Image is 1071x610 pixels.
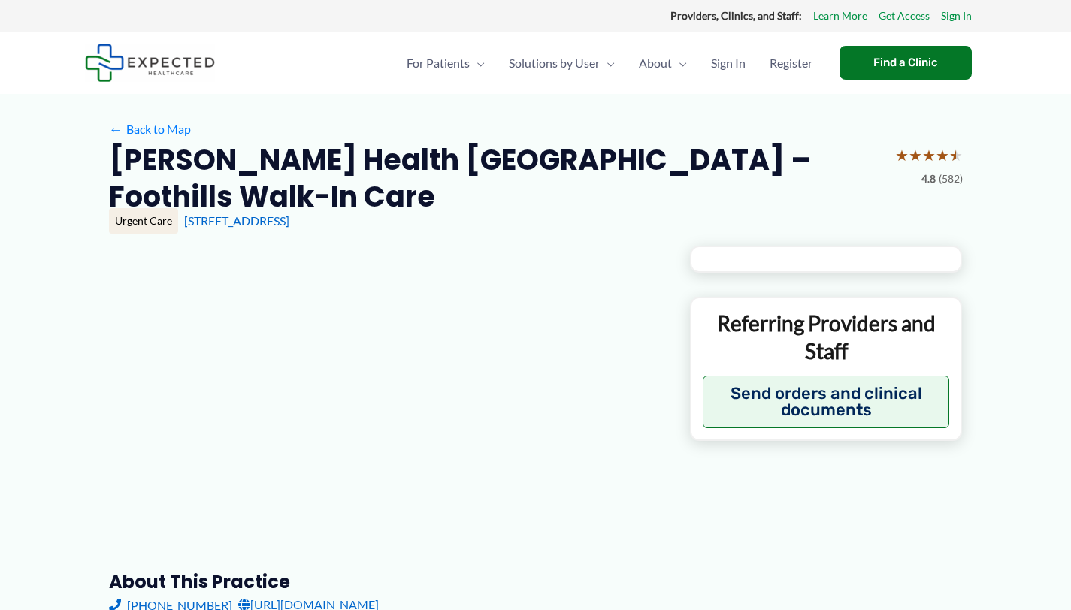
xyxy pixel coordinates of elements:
[395,37,497,89] a: For PatientsMenu Toggle
[711,37,746,89] span: Sign In
[109,118,191,140] a: ←Back to Map
[109,570,666,593] h3: About this practice
[407,37,470,89] span: For Patients
[670,9,802,22] strong: Providers, Clinics, and Staff:
[600,37,615,89] span: Menu Toggle
[895,141,909,169] span: ★
[184,213,289,228] a: [STREET_ADDRESS]
[470,37,485,89] span: Menu Toggle
[109,208,178,234] div: Urgent Care
[703,376,950,428] button: Send orders and clinical documents
[627,37,699,89] a: AboutMenu Toggle
[109,141,883,216] h2: [PERSON_NAME] Health [GEOGRAPHIC_DATA] – Foothills Walk-In Care
[699,37,758,89] a: Sign In
[941,6,972,26] a: Sign In
[879,6,930,26] a: Get Access
[939,169,963,189] span: (582)
[840,46,972,80] a: Find a Clinic
[758,37,824,89] a: Register
[497,37,627,89] a: Solutions by UserMenu Toggle
[85,44,215,82] img: Expected Healthcare Logo - side, dark font, small
[639,37,672,89] span: About
[703,310,950,364] p: Referring Providers and Staff
[909,141,922,169] span: ★
[949,141,963,169] span: ★
[672,37,687,89] span: Menu Toggle
[395,37,824,89] nav: Primary Site Navigation
[109,122,123,136] span: ←
[813,6,867,26] a: Learn More
[509,37,600,89] span: Solutions by User
[770,37,812,89] span: Register
[921,169,936,189] span: 4.8
[936,141,949,169] span: ★
[922,141,936,169] span: ★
